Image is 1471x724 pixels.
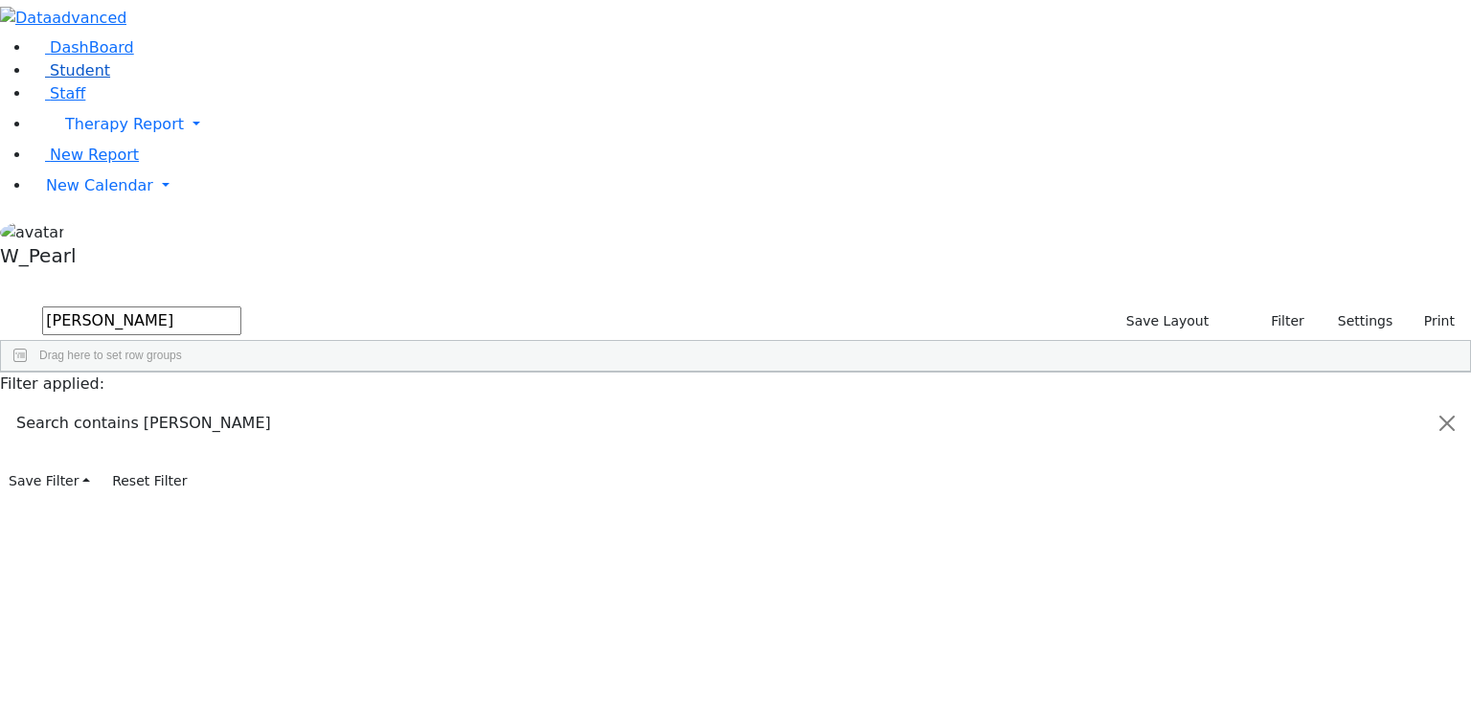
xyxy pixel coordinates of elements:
[1401,306,1463,336] button: Print
[50,38,134,57] span: DashBoard
[42,306,241,335] input: Search
[31,38,134,57] a: DashBoard
[31,105,1471,144] a: Therapy Report
[103,466,195,496] button: Reset Filter
[50,146,139,164] span: New Report
[50,61,110,79] span: Student
[31,146,139,164] a: New Report
[31,84,85,102] a: Staff
[1246,306,1313,336] button: Filter
[1118,306,1217,336] button: Save Layout
[39,349,182,362] span: Drag here to set row groups
[1313,306,1401,336] button: Settings
[65,115,184,133] span: Therapy Report
[31,167,1471,205] a: New Calendar
[46,176,153,194] span: New Calendar
[50,84,85,102] span: Staff
[1424,396,1470,450] button: Close
[31,61,110,79] a: Student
